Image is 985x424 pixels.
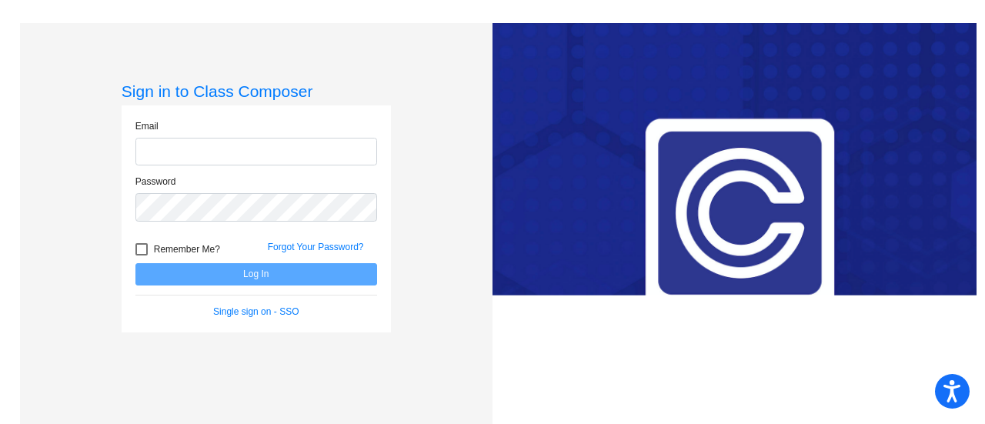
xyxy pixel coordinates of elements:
span: Remember Me? [154,240,220,259]
a: Single sign on - SSO [213,306,299,317]
button: Log In [135,263,377,285]
label: Password [135,175,176,189]
a: Forgot Your Password? [268,242,364,252]
label: Email [135,119,159,133]
h3: Sign in to Class Composer [122,82,391,101]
